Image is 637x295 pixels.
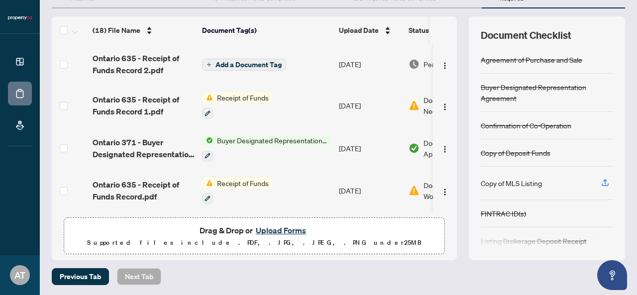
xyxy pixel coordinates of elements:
span: Document Approved [424,137,485,159]
button: Status IconReceipt of Funds [202,178,273,204]
button: Logo [437,98,453,113]
div: Agreement of Purchase and Sale [481,54,582,65]
span: Previous Tab [60,269,101,285]
button: Status IconBuyer Designated Representation Agreement [202,135,331,162]
button: Open asap [597,260,627,290]
span: (18) File Name [93,25,140,36]
div: Copy of Deposit Funds [481,147,550,158]
span: Receipt of Funds [213,178,273,189]
img: Status Icon [202,178,213,189]
button: Logo [437,183,453,198]
span: AT [14,268,25,282]
img: Document Status [409,143,420,154]
img: Document Status [409,59,420,70]
img: Document Status [409,185,420,196]
span: Ontario 635 - Receipt of Funds Record 2.pdf [93,52,194,76]
span: Ontario 635 - Receipt of Funds Record 1.pdf [93,94,194,117]
button: Add a Document Tag [202,59,286,71]
button: Logo [437,56,453,72]
td: [DATE] [335,212,405,255]
div: Buyer Designated Representation Agreement [481,82,613,103]
span: Document Needs Work [424,180,485,201]
img: Logo [441,145,449,153]
span: plus [207,62,212,67]
td: [DATE] [335,170,405,212]
td: [DATE] [335,84,405,127]
button: Upload Forms [253,224,309,237]
span: Document Needs Work [424,95,475,116]
span: Ontario 371 - Buyer Designated Representation Agreement -1.pdf [93,136,194,160]
img: Logo [441,188,449,196]
span: Upload Date [339,25,379,36]
span: Receipt of Funds [213,92,273,103]
th: Upload Date [335,16,405,44]
span: Document Checklist [481,28,571,42]
button: Previous Tab [52,268,109,285]
span: Pending Review [424,59,473,70]
img: Logo [441,103,449,111]
th: (18) File Name [89,16,198,44]
th: Document Tag(s) [198,16,335,44]
span: Add a Document Tag [215,61,282,68]
span: Drag & Drop orUpload FormsSupported files include .PDF, .JPG, .JPEG, .PNG under25MB [64,218,444,255]
button: Add a Document Tag [202,58,286,71]
img: Document Status [409,100,420,111]
span: Drag & Drop or [200,224,309,237]
div: FINTRAC ID(s) [481,208,526,219]
p: Supported files include .PDF, .JPG, .JPEG, .PNG under 25 MB [70,237,438,249]
button: Logo [437,140,453,156]
span: Buyer Designated Representation Agreement [213,135,331,146]
td: [DATE] [335,127,405,170]
img: logo [8,15,32,21]
img: Status Icon [202,135,213,146]
th: Status [405,16,489,44]
span: Status [409,25,429,36]
button: Next Tab [117,268,161,285]
div: Copy of MLS Listing [481,178,542,189]
span: Ontario 635 - Receipt of Funds Record.pdf [93,179,194,202]
button: Status IconReceipt of Funds [202,92,273,119]
img: Status Icon [202,92,213,103]
img: Logo [441,62,449,70]
td: [DATE] [335,44,405,84]
div: Confirmation of Co-Operation [481,120,571,131]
